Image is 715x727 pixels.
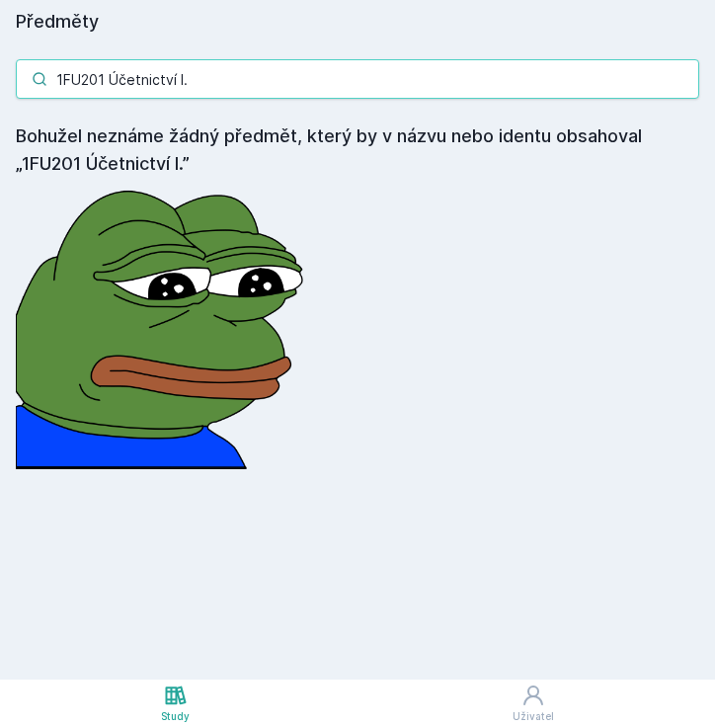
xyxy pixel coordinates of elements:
[16,59,699,99] input: Název nebo ident předmětu…
[16,178,312,469] img: error_picture.png
[513,709,554,724] div: Uživatel
[16,122,699,178] h4: Bohužel neznáme žádný předmět, který by v názvu nebo identu obsahoval „1FU201 Účetnictví I.”
[16,8,699,36] h1: Předměty
[161,709,190,724] div: Study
